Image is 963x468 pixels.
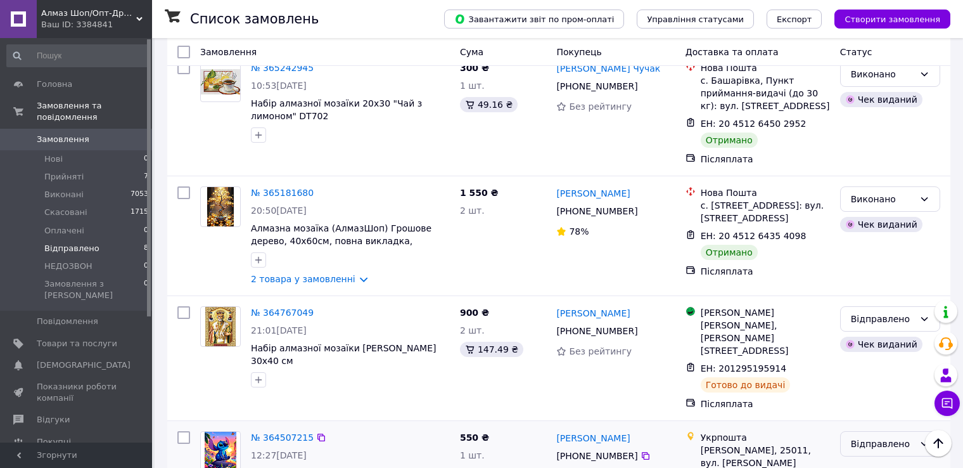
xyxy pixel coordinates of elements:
[460,205,485,216] span: 2 шт.
[701,153,830,166] div: Післяплата
[44,153,63,165] span: Нові
[834,10,950,29] button: Створити замовлення
[200,306,241,347] a: Фото товару
[41,19,152,30] div: Ваш ID: 3384841
[934,391,960,416] button: Чат з покупцем
[701,62,830,74] div: Нова Пошта
[701,319,830,357] div: [PERSON_NAME], [PERSON_NAME][STREET_ADDRESS]
[822,13,950,23] a: Створити замовлення
[460,450,485,460] span: 1 шт.
[37,134,89,145] span: Замовлення
[44,261,92,272] span: НЕДОЗВОН
[701,363,786,374] span: ЕН: 201295195914
[41,8,136,19] span: Алмаз Шоп/Опт-Дропшипінг- Роздріб
[37,316,98,327] span: Повідомлення
[44,189,84,200] span: Виконані
[701,398,830,410] div: Післяплата
[554,322,640,340] div: [PHONE_NUMBER]
[454,13,614,25] span: Завантажити звіт по пром-оплаті
[777,15,812,24] span: Експорт
[251,432,314,443] a: № 364507215
[701,377,791,393] div: Готово до видачі
[251,308,314,318] a: № 364767049
[144,261,148,272] span: 0
[569,226,589,237] span: 78%
[131,189,148,200] span: 7053
[44,207,87,218] span: Скасовані
[144,171,148,183] span: 7
[554,202,640,220] div: [PHONE_NUMBER]
[251,63,314,73] a: № 365242945
[569,101,632,112] span: Без рейтингу
[460,325,485,335] span: 2 шт.
[6,44,150,67] input: Пошук
[460,97,518,112] div: 49.16 ₴
[647,15,744,24] span: Управління статусами
[851,312,914,326] div: Відправлено
[840,217,922,232] div: Чек виданий
[200,47,257,57] span: Замовлення
[767,10,822,29] button: Експорт
[701,119,807,129] span: ЕН: 20 4512 6450 2952
[251,98,422,121] a: Набір алмазної мозаїки 20х30 "Чай з лимоном" DT702
[205,307,236,346] img: Фото товару
[460,47,483,57] span: Cума
[701,231,807,241] span: ЕН: 20 4512 6435 4098
[851,192,914,206] div: Виконано
[840,92,922,107] div: Чек виданий
[556,187,630,200] a: [PERSON_NAME]
[37,414,70,426] span: Відгуки
[201,69,240,95] img: Фото товару
[554,447,640,465] div: [PHONE_NUMBER]
[251,450,307,460] span: 12:27[DATE]
[200,186,241,227] a: Фото товару
[460,63,489,73] span: 300 ₴
[144,225,148,237] span: 0
[851,67,914,81] div: Виконано
[144,153,148,165] span: 0
[701,133,758,148] div: Отримано
[701,74,830,112] div: с. Башарівка, Пункт приймання-видачі (до 30 кг): вул. [STREET_ADDRESS]
[144,278,148,301] span: 0
[251,343,436,366] a: Набір алмазної мозаїки [PERSON_NAME] 30х40 см
[251,223,431,259] a: Алмазна мозаїка (АлмазШоп) Грошове дерево, 40х60см, повна викладка, квадратні камені, на підрамнику
[556,307,630,320] a: [PERSON_NAME]
[251,81,307,91] span: 10:53[DATE]
[845,15,940,24] span: Створити замовлення
[460,432,489,443] span: 550 ₴
[851,437,914,451] div: Відправлено
[131,207,148,218] span: 1715
[686,47,779,57] span: Доставка та оплата
[144,243,148,254] span: 8
[251,205,307,216] span: 20:50[DATE]
[37,381,117,404] span: Показники роботи компанії
[701,306,830,319] div: [PERSON_NAME]
[556,47,601,57] span: Покупець
[460,342,523,357] div: 147.49 ₴
[37,100,152,123] span: Замовлення та повідомлення
[569,346,632,356] span: Без рейтингу
[251,325,307,335] span: 21:01[DATE]
[460,81,485,91] span: 1 шт.
[44,171,84,183] span: Прийняті
[840,337,922,352] div: Чек виданий
[251,188,314,198] a: № 365181680
[44,225,84,237] span: Оплачені
[925,430,952,457] button: Наверх
[701,186,830,199] div: Нова Пошта
[554,77,640,95] div: [PHONE_NUMBER]
[200,62,241,102] a: Фото товару
[556,432,630,445] a: [PERSON_NAME]
[701,431,830,444] div: Укрпошта
[37,360,131,371] span: [DEMOGRAPHIC_DATA]
[460,308,489,318] span: 900 ₴
[556,62,660,75] a: [PERSON_NAME] Чучак
[637,10,754,29] button: Управління статусами
[37,79,72,90] span: Головна
[44,243,99,254] span: Відправлено
[840,47,872,57] span: Статус
[37,338,117,349] span: Товари та послуги
[44,278,144,301] span: Замовлення з [PERSON_NAME]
